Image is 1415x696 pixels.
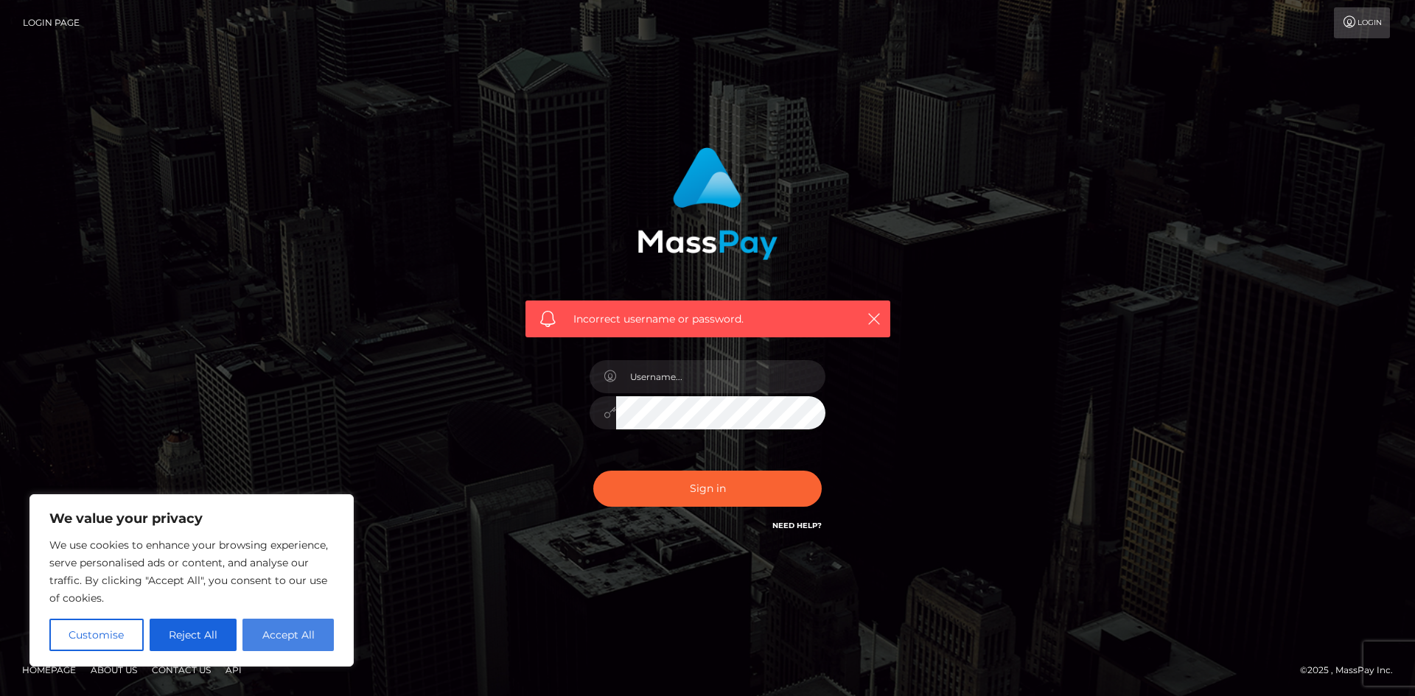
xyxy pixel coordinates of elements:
[146,658,217,681] a: Contact Us
[1300,662,1404,678] div: © 2025 , MassPay Inc.
[616,360,825,393] input: Username...
[85,658,143,681] a: About Us
[573,312,842,327] span: Incorrect username or password.
[29,494,354,667] div: We value your privacy
[1334,7,1390,38] a: Login
[772,521,822,530] a: Need Help?
[593,471,822,507] button: Sign in
[49,510,334,527] p: We value your privacy
[242,619,334,651] button: Accept All
[23,7,80,38] a: Login Page
[16,658,82,681] a: Homepage
[220,658,248,681] a: API
[49,619,144,651] button: Customise
[637,147,778,260] img: MassPay Login
[49,536,334,607] p: We use cookies to enhance your browsing experience, serve personalised ads or content, and analys...
[150,619,237,651] button: Reject All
